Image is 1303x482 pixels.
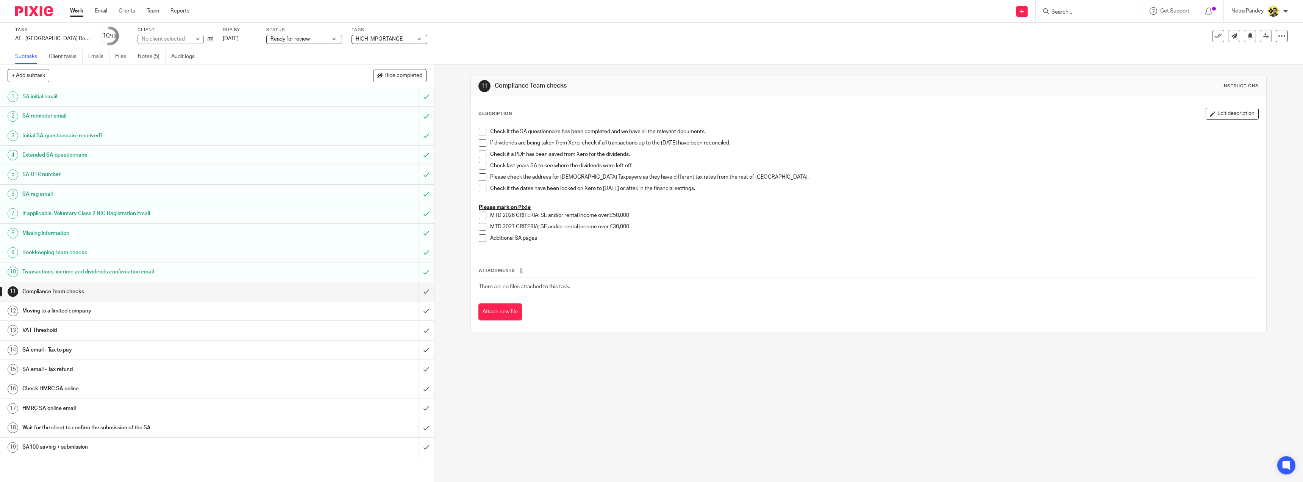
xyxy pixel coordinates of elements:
[373,69,427,82] button: Hide completed
[22,110,281,122] h1: SA reminder email
[1267,5,1280,17] img: Netra-New-Starbridge-Yellow.jpg
[223,36,239,41] span: [DATE]
[95,7,107,15] a: Email
[8,403,18,414] div: 17
[22,422,281,433] h1: Wait for the client to confirm the submission of the SA
[479,268,515,273] span: Attachments
[8,345,18,355] div: 14
[22,130,281,141] h1: Initial SA questionnaire received?
[119,7,135,15] a: Clients
[22,305,281,317] h1: Moving to a limited company
[490,173,1258,181] p: Please check the address for [DEMOGRAPHIC_DATA] Taxpayers as they have different tax rates from t...
[170,7,189,15] a: Reports
[356,36,403,42] span: HIGH IMPORTANCE
[490,223,1258,231] p: MTD 2027 CRITERIA; SE and/or rental income over £30,000
[22,91,281,102] h1: SA initial email
[490,234,1258,242] p: Additional SA pages
[115,49,132,64] a: Files
[22,383,281,394] h1: Check HMRC SA online
[1222,83,1259,89] div: Instructions
[22,247,281,258] h1: Bookkeeping Team checks
[266,27,342,33] label: Status
[22,325,281,336] h1: VAT Threshold
[22,208,281,219] h1: If applicable, Voluntary Class 2 NIC Registration Email
[1051,9,1119,16] input: Search
[8,286,18,297] div: 11
[8,228,18,239] div: 8
[22,228,281,239] h1: Missing information
[478,80,491,92] div: 11
[22,169,281,180] h1: SA UTR number
[490,139,1258,147] p: If dividends are being taken from Xero, check if all transactions up to the [DATE] have been reco...
[495,82,885,90] h1: Compliance Team checks
[22,344,281,356] h1: SA email - Tax to pay
[15,6,53,16] img: Pixie
[142,35,191,43] div: No client selected
[478,111,512,117] p: Description
[384,73,422,79] span: Hide completed
[8,364,18,375] div: 15
[490,128,1258,135] p: Check if the SA questionnaire has been completed and we have all the relevant documents.
[8,247,18,258] div: 9
[8,267,18,277] div: 10
[171,49,200,64] a: Audit logs
[22,266,281,278] h1: Transactions, income and dividends confirmation email
[490,212,1258,219] p: MTD 2026 CRITERIA; SE and/or rental income over £50,000
[109,34,116,38] small: /19
[70,7,83,15] a: Work
[270,36,310,42] span: Ready for review
[8,111,18,122] div: 2
[8,69,49,82] button: + Add subtask
[103,31,116,40] div: 10
[478,303,522,320] button: Attach new file
[15,49,43,64] a: Subtasks
[8,325,18,336] div: 13
[22,188,281,200] h1: SA reg email
[490,151,1258,158] p: Check if a PDF has been saved from Xero for the dividends.
[22,364,281,375] h1: SA email - Tax refund
[352,27,427,33] label: Tags
[490,162,1258,170] p: Check last years SA to see where the dividends were left off.
[1231,7,1264,15] p: Netra Pandey
[8,130,18,141] div: 3
[8,306,18,316] div: 12
[479,205,531,210] u: Please mark on Pixie
[15,35,91,42] div: AT - SA Return - PE 05-04-2025
[147,7,159,15] a: Team
[479,284,570,289] span: There are no files attached to this task.
[15,27,91,33] label: Task
[22,441,281,453] h1: SA100 saving + submission
[1160,8,1189,14] span: Get Support
[8,150,18,160] div: 4
[8,170,18,180] div: 5
[8,384,18,394] div: 16
[8,208,18,219] div: 7
[8,422,18,433] div: 18
[22,286,281,297] h1: Compliance Team checks
[49,49,83,64] a: Client tasks
[1206,108,1259,120] button: Edit description
[22,403,281,414] h1: HMRC SA online email
[223,27,257,33] label: Due by
[137,27,213,33] label: Client
[88,49,109,64] a: Emails
[8,442,18,453] div: 19
[8,189,18,199] div: 6
[138,49,166,64] a: Notes (5)
[15,35,91,42] div: AT - [GEOGRAPHIC_DATA] Return - PE [DATE]
[490,185,1258,192] p: Check if the dates have been locked on Xero to [DATE] or after, in the financial settings.
[22,149,281,161] h1: Extended SA questionnaire
[8,91,18,102] div: 1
